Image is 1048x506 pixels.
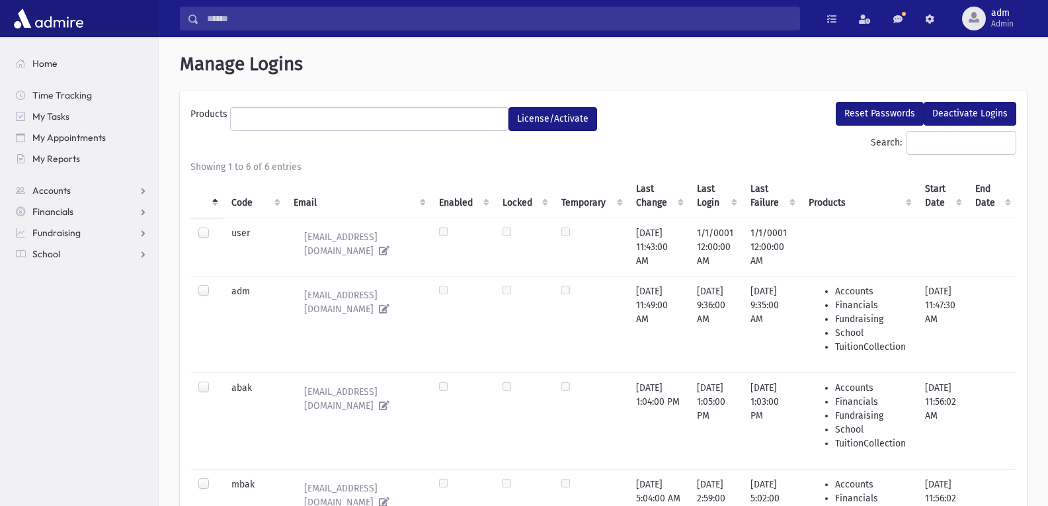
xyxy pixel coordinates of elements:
span: Home [32,58,58,69]
th: : activate to sort column descending [190,174,223,218]
span: Fundraising [32,227,81,239]
span: Time Tracking [32,89,92,101]
span: School [32,248,60,260]
td: 1/1/0001 12:00:00 AM [689,218,743,276]
img: AdmirePro [11,5,87,32]
input: Search [199,7,799,30]
td: [DATE] 9:36:00 AM [689,276,743,372]
th: Start Date : activate to sort column ascending [917,174,967,218]
a: My Reports [5,148,158,169]
a: Fundraising [5,222,158,243]
a: [EMAIL_ADDRESS][DOMAIN_NAME] [294,226,423,262]
li: TuitionCollection [835,437,909,450]
span: My Appointments [32,132,106,144]
li: Fundraising [835,312,909,326]
button: Deactivate Logins [924,102,1016,126]
button: License/Activate [508,107,597,131]
a: My Appointments [5,127,158,148]
td: [DATE] 11:47:30 AM [917,276,967,372]
td: abak [223,372,286,469]
a: Home [5,53,158,74]
td: user [223,218,286,276]
li: TuitionCollection [835,340,909,354]
span: adm [991,8,1014,19]
th: End Date : activate to sort column ascending [967,174,1016,218]
span: My Reports [32,153,80,165]
a: Accounts [5,180,158,201]
input: Search: [907,131,1016,155]
td: [DATE] 11:49:00 AM [628,276,689,372]
button: Reset Passwords [836,102,924,126]
th: Enabled : activate to sort column ascending [431,174,495,218]
li: Accounts [835,478,909,491]
a: [EMAIL_ADDRESS][DOMAIN_NAME] [294,284,423,320]
a: [EMAIL_ADDRESS][DOMAIN_NAME] [294,381,423,417]
th: Temporary : activate to sort column ascending [553,174,627,218]
th: Last Failure : activate to sort column ascending [743,174,801,218]
div: Showing 1 to 6 of 6 entries [190,160,1016,174]
th: Email : activate to sort column ascending [286,174,430,218]
span: Admin [991,19,1014,29]
li: Accounts [835,381,909,395]
li: Financials [835,395,909,409]
li: Fundraising [835,409,909,423]
td: [DATE] 11:43:00 AM [628,218,689,276]
th: Last Login : activate to sort column ascending [689,174,743,218]
td: [DATE] 11:56:02 AM [917,372,967,469]
td: 1/1/0001 12:00:00 AM [743,218,801,276]
td: [DATE] 1:05:00 PM [689,372,743,469]
th: Locked : activate to sort column ascending [495,174,554,218]
label: Search: [871,131,1016,155]
td: [DATE] 1:04:00 PM [628,372,689,469]
td: adm [223,276,286,372]
li: Financials [835,298,909,312]
td: [DATE] 1:03:00 PM [743,372,801,469]
a: School [5,243,158,265]
td: [DATE] 9:35:00 AM [743,276,801,372]
a: My Tasks [5,106,158,127]
li: School [835,423,909,437]
h1: Manage Logins [180,53,1027,75]
th: Last Change : activate to sort column ascending [628,174,689,218]
span: Accounts [32,185,71,196]
th: Products : activate to sort column ascending [801,174,917,218]
a: Financials [5,201,158,222]
li: Financials [835,491,909,505]
a: Time Tracking [5,85,158,106]
li: School [835,326,909,340]
th: Code : activate to sort column ascending [223,174,286,218]
span: My Tasks [32,110,69,122]
li: Accounts [835,284,909,298]
span: Financials [32,206,73,218]
label: Products [190,107,230,126]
